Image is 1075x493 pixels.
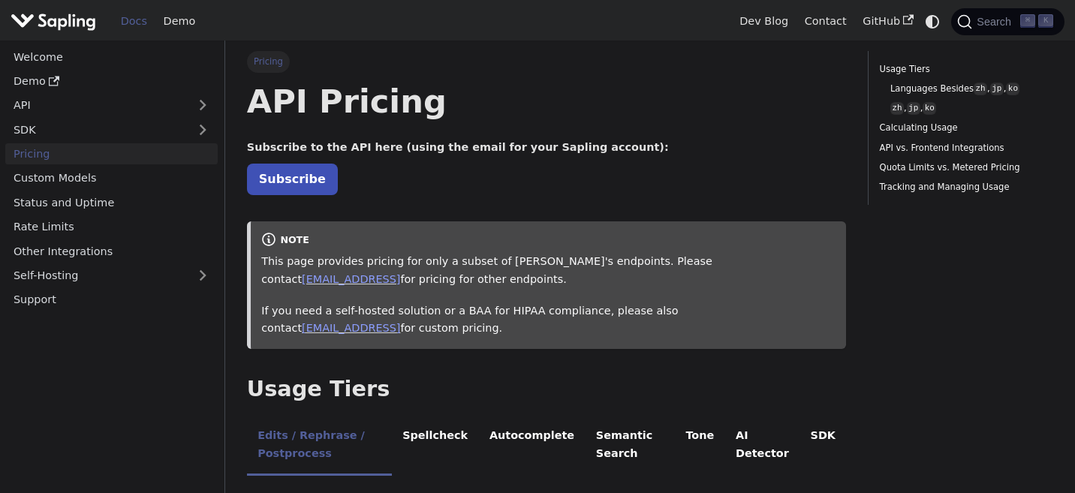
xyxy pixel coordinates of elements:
a: Usage Tiers [880,62,1048,77]
a: Status and Uptime [5,191,218,213]
h1: API Pricing [247,81,847,122]
a: GitHub [854,10,921,33]
a: API vs. Frontend Integrations [880,141,1048,155]
code: jp [990,83,1004,95]
a: Dev Blog [731,10,796,33]
a: Demo [5,71,218,92]
kbd: K [1038,14,1053,28]
a: Quota Limits vs. Metered Pricing [880,161,1048,175]
a: Self-Hosting [5,265,218,287]
a: Languages Besideszh,jp,ko [890,82,1043,96]
a: Docs [113,10,155,33]
div: note [261,232,836,250]
button: Expand sidebar category 'API' [188,95,218,116]
a: zh,jp,ko [890,101,1043,116]
a: SDK [5,119,188,140]
strong: Subscribe to the API here (using the email for your Sapling account): [247,141,669,153]
li: Edits / Rephrase / Postprocess [247,416,392,476]
code: ko [1006,83,1019,95]
li: SDK [799,416,846,476]
a: Pricing [5,143,218,165]
a: [EMAIL_ADDRESS] [302,322,400,334]
h2: Usage Tiers [247,376,847,403]
li: Autocomplete [478,416,585,476]
button: Search (Command+K) [951,8,1064,35]
a: Contact [796,10,855,33]
a: Sapling.ai [11,11,101,32]
button: Switch between dark and light mode (currently system mode) [922,11,944,32]
li: AI Detector [725,416,800,476]
kbd: ⌘ [1020,14,1035,28]
li: Semantic Search [585,416,675,476]
code: ko [923,102,936,115]
a: Subscribe [247,164,338,194]
a: Rate Limits [5,216,218,238]
li: Spellcheck [392,416,479,476]
span: Search [972,16,1020,28]
a: Calculating Usage [880,121,1048,135]
nav: Breadcrumbs [247,51,847,72]
a: Welcome [5,46,218,68]
span: Pricing [247,51,290,72]
a: Other Integrations [5,240,218,262]
a: Support [5,289,218,311]
p: This page provides pricing for only a subset of [PERSON_NAME]'s endpoints. Please contact for pri... [261,253,836,289]
p: If you need a self-hosted solution or a BAA for HIPAA compliance, please also contact for custom ... [261,302,836,338]
code: jp [907,102,920,115]
button: Expand sidebar category 'SDK' [188,119,218,140]
a: Demo [155,10,203,33]
img: Sapling.ai [11,11,96,32]
a: Tracking and Managing Usage [880,180,1048,194]
a: API [5,95,188,116]
a: Custom Models [5,167,218,189]
code: zh [974,83,987,95]
code: zh [890,102,904,115]
a: [EMAIL_ADDRESS] [302,273,400,285]
li: Tone [675,416,725,476]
